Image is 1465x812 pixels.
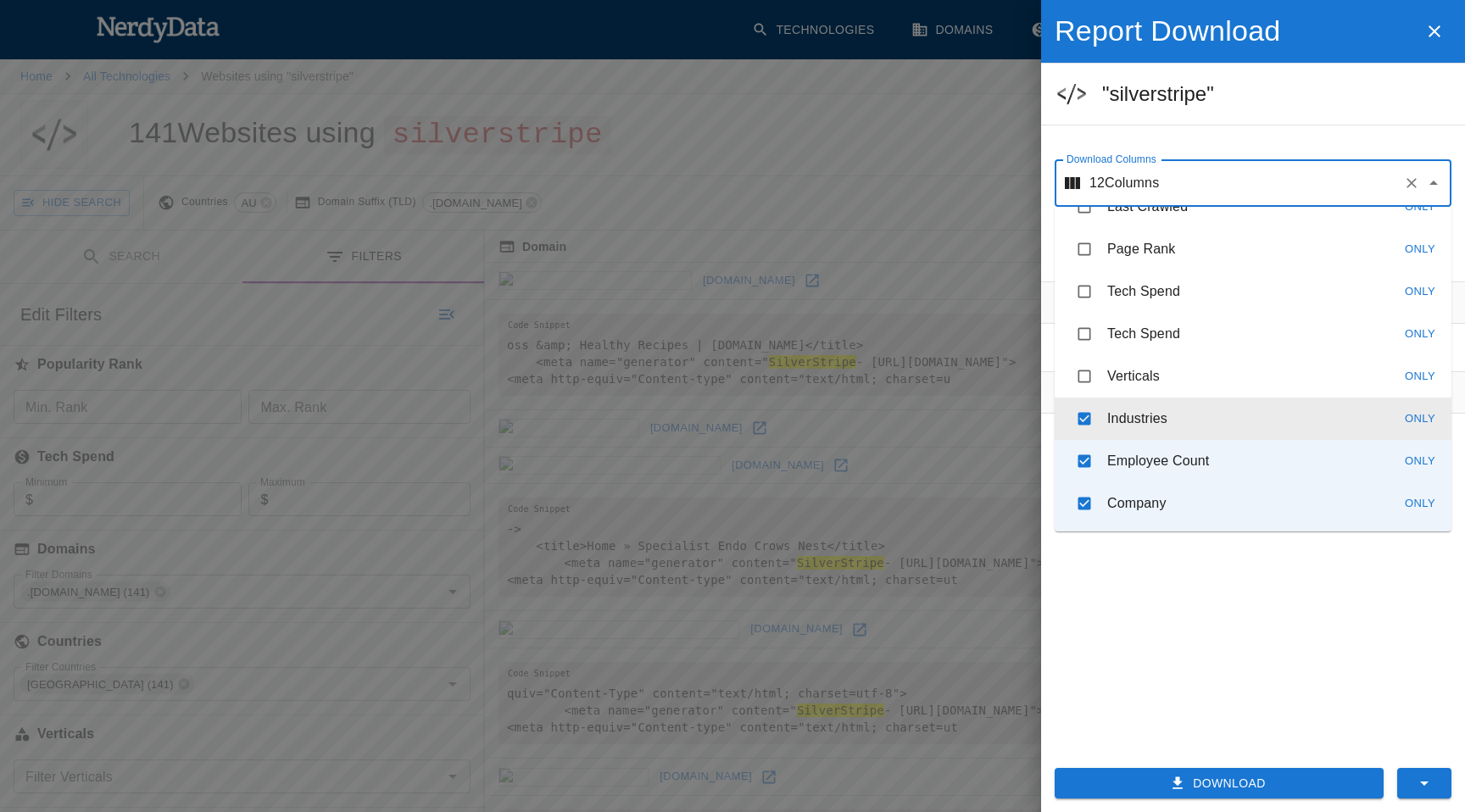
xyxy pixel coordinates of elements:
button: Only [1393,448,1447,475]
h4: Report Download [1055,14,1418,49]
p: The estimated minimum and maximum annual tech spend each webpage has, based on the free, freemium... [1107,281,1180,302]
iframe: Drift Widget Chat Controller [1380,692,1445,756]
p: Most recent date this website was successfully crawled [1107,197,1188,217]
p: 12 Columns [1089,173,1159,193]
button: Only [1393,279,1447,305]
p: The company name associated with this domain. [1107,409,1167,429]
button: Only [1393,364,1447,390]
p: The estimated minimum and maximum annual tech spend each webpage has, based on the free, freemium... [1107,324,1180,344]
button: Only [1393,321,1447,348]
button: Close [1422,171,1446,195]
button: Only [1393,236,1447,263]
button: Only [1393,491,1447,517]
button: Only [1393,194,1447,220]
p: Businesses that are in a certain vertical [1107,366,1160,387]
p: Employee count for this domain's company. [1107,451,1209,471]
label: Download Columns [1067,152,1156,166]
button: Only [1393,406,1447,432]
img: 0.jpg [1055,77,1089,111]
h5: "silverstripe" [1102,81,1451,108]
p: A page popularity ranking based on a domain's backlinks. Smaller numbers signal more popular doma... [1107,239,1176,259]
button: Clear [1400,171,1423,195]
p: The company that owns the website [1107,493,1167,514]
button: Download [1055,768,1384,799]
